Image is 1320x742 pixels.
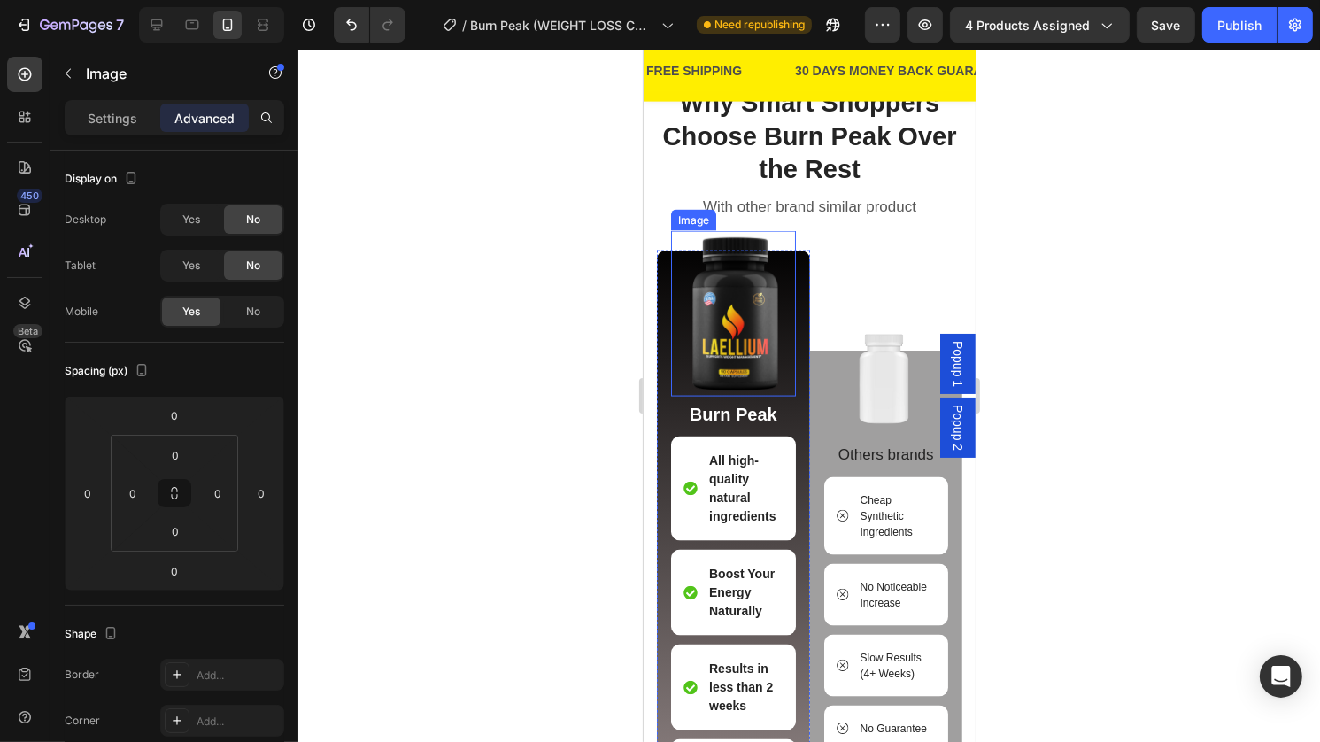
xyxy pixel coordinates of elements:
span: Need republishing [714,17,805,33]
span: Burn Peak (WEIGHT LOSS CAPSULES) [470,16,654,35]
input: 0 [157,402,192,429]
p: No Guarantee [217,671,283,687]
div: Publish [1217,16,1262,35]
strong: Results in less than 2 weeks [66,612,129,663]
button: 4 products assigned [950,7,1130,43]
span: No [246,212,260,228]
p: 7 [116,14,124,35]
h2: Why Smart Shoppers Choose Burn Peak Over the Rest [13,35,319,139]
input: 0px [205,480,231,506]
div: Corner [65,713,100,729]
input: 0 [157,558,192,584]
iframe: Design area [644,50,976,742]
div: 450 [17,189,42,203]
div: Desktop [65,212,106,228]
div: Open Intercom Messenger [1260,655,1302,698]
p: Others brands [182,394,304,417]
div: Border [65,667,99,683]
span: Yes [182,212,200,228]
button: Save [1137,7,1195,43]
div: Undo/Redo [334,7,405,43]
div: Image [31,163,69,179]
input: 0px [158,442,193,468]
div: Shape [65,622,121,646]
div: Add... [197,668,280,684]
p: Burn Peak [29,353,151,376]
p: Settings [88,109,137,128]
p: With other brand similar product [15,148,317,167]
input: 0px [158,518,193,545]
div: Mobile [65,304,98,320]
div: Display on [65,167,142,191]
p: Image [86,63,236,84]
span: / [462,16,467,35]
input: 0 [74,480,101,506]
span: 4 products assigned [965,16,1090,35]
div: Spacing (px) [65,359,152,383]
span: Save [1152,18,1181,33]
input: 0 [248,480,274,506]
span: No [246,258,260,274]
strong: Boost Your Energy Naturally [66,517,131,568]
button: Publish [1202,7,1277,43]
img: gempages_582972449511965336-e394d64e-c03c-4aee-9d6a-e4bf0bda1fa6.png [198,274,287,392]
img: gempages_582972449511965336-11e9da94-7643-4267-8653-79fa628eb784.png [27,182,152,347]
p: Slow Results (4+ Weeks) [217,600,290,632]
span: Yes [182,258,200,274]
div: Add... [197,714,280,730]
span: Yes [182,304,200,320]
p: Advanced [174,109,235,128]
p: Cheap Synthetic Ingredients [217,443,290,491]
button: 7 [7,7,132,43]
input: 0px [120,480,146,506]
span: No [246,304,260,320]
strong: All high-quality natural ingredients [66,404,132,474]
div: Beta [13,324,42,338]
div: 30 DAYS MONEY BACK GUARANTEE [150,9,374,35]
p: No Noticeable Increase [217,529,290,561]
div: Tablet [65,258,96,274]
